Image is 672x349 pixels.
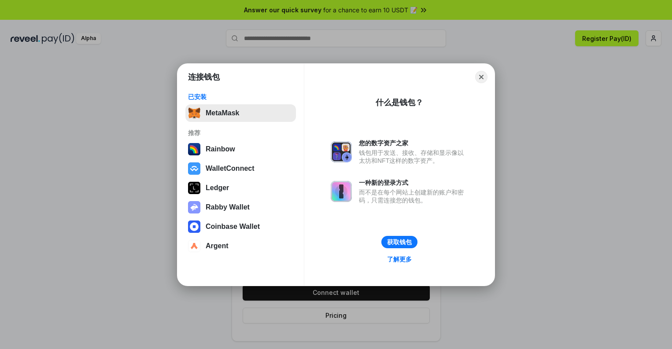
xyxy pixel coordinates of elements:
button: Coinbase Wallet [185,218,296,235]
div: Coinbase Wallet [206,223,260,231]
div: Rabby Wallet [206,203,250,211]
button: MetaMask [185,104,296,122]
button: Close [475,71,487,83]
div: MetaMask [206,109,239,117]
div: 已安装 [188,93,293,101]
h1: 连接钱包 [188,72,220,82]
button: Argent [185,237,296,255]
img: svg+xml,%3Csvg%20xmlns%3D%22http%3A%2F%2Fwww.w3.org%2F2000%2Fsvg%22%20fill%3D%22none%22%20viewBox... [331,181,352,202]
div: 而不是在每个网站上创建新的账户和密码，只需连接您的钱包。 [359,188,468,204]
div: 了解更多 [387,255,412,263]
button: Rabby Wallet [185,198,296,216]
div: Argent [206,242,229,250]
div: 钱包用于发送、接收、存储和显示像以太坊和NFT这样的数字资产。 [359,149,468,165]
img: svg+xml,%3Csvg%20xmlns%3D%22http%3A%2F%2Fwww.w3.org%2F2000%2Fsvg%22%20fill%3D%22none%22%20viewBox... [188,201,200,213]
img: svg+xml,%3Csvg%20width%3D%22120%22%20height%3D%22120%22%20viewBox%3D%220%200%20120%20120%22%20fil... [188,143,200,155]
img: svg+xml,%3Csvg%20width%3D%2228%22%20height%3D%2228%22%20viewBox%3D%220%200%2028%2028%22%20fill%3D... [188,240,200,252]
div: 一种新的登录方式 [359,179,468,187]
div: 您的数字资产之家 [359,139,468,147]
button: Ledger [185,179,296,197]
div: Rainbow [206,145,235,153]
img: svg+xml,%3Csvg%20width%3D%2228%22%20height%3D%2228%22%20viewBox%3D%220%200%2028%2028%22%20fill%3D... [188,162,200,175]
a: 了解更多 [382,253,417,265]
img: svg+xml,%3Csvg%20width%3D%2228%22%20height%3D%2228%22%20viewBox%3D%220%200%2028%2028%22%20fill%3D... [188,220,200,233]
div: 什么是钱包？ [376,97,423,108]
div: Ledger [206,184,229,192]
div: WalletConnect [206,165,255,173]
button: WalletConnect [185,160,296,177]
div: 获取钱包 [387,238,412,246]
button: Rainbow [185,140,296,158]
img: svg+xml,%3Csvg%20xmlns%3D%22http%3A%2F%2Fwww.w3.org%2F2000%2Fsvg%22%20width%3D%2228%22%20height%3... [188,182,200,194]
div: 推荐 [188,129,293,137]
img: svg+xml,%3Csvg%20fill%3D%22none%22%20height%3D%2233%22%20viewBox%3D%220%200%2035%2033%22%20width%... [188,107,200,119]
button: 获取钱包 [381,236,417,248]
img: svg+xml,%3Csvg%20xmlns%3D%22http%3A%2F%2Fwww.w3.org%2F2000%2Fsvg%22%20fill%3D%22none%22%20viewBox... [331,141,352,162]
